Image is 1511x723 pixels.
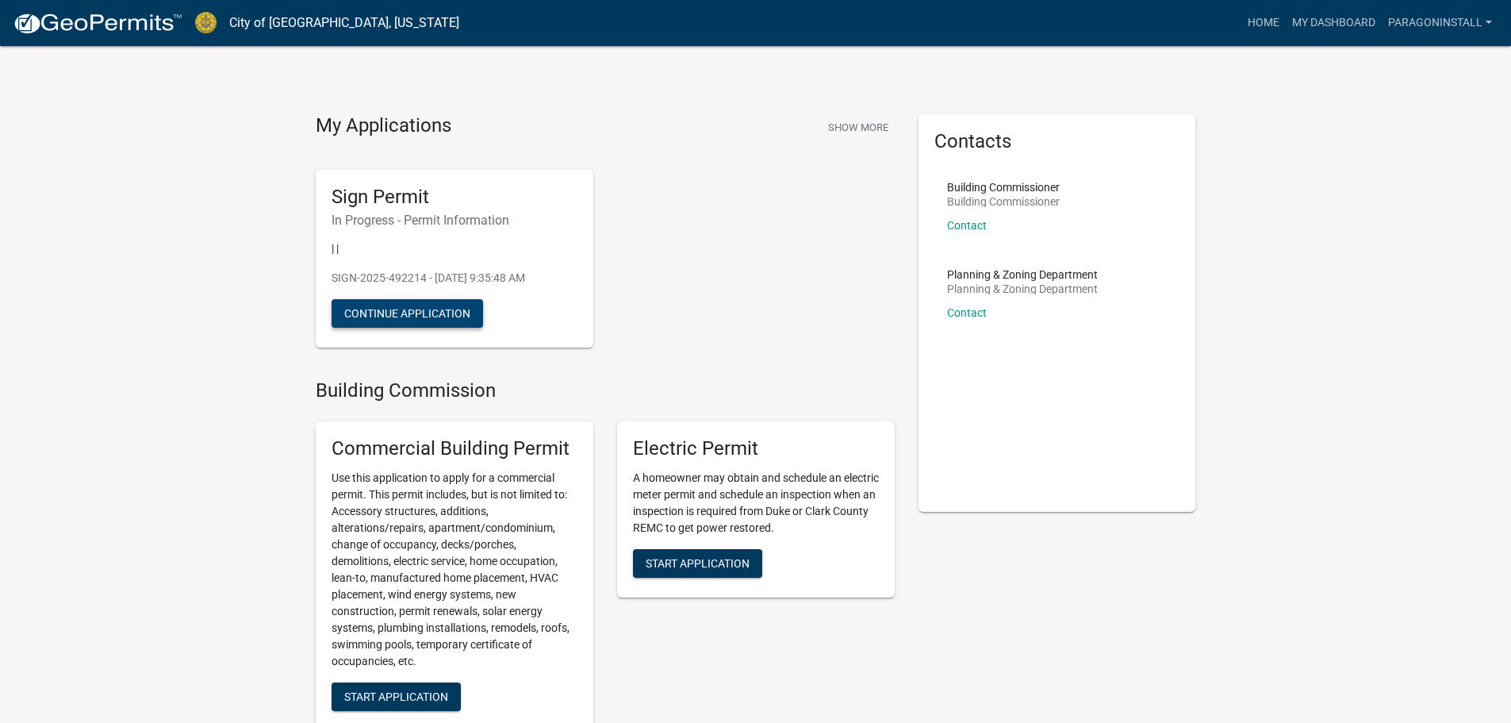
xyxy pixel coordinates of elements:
[822,114,895,140] button: Show More
[332,470,577,670] p: Use this application to apply for a commercial permit. This permit includes, but is not limited t...
[332,683,461,711] button: Start Application
[947,283,1098,294] p: Planning & Zoning Department
[1382,8,1498,38] a: ParagonInstall
[316,379,895,402] h4: Building Commission
[633,470,879,536] p: A homeowner may obtain and schedule an electric meter permit and schedule an inspection when an i...
[332,186,577,209] h5: Sign Permit
[344,690,448,703] span: Start Application
[947,182,1060,193] p: Building Commissioner
[316,114,451,138] h4: My Applications
[332,213,577,228] h6: In Progress - Permit Information
[195,12,217,33] img: City of Jeffersonville, Indiana
[633,549,762,578] button: Start Application
[332,240,577,257] p: | |
[934,130,1180,153] h5: Contacts
[633,437,879,460] h5: Electric Permit
[947,269,1098,280] p: Planning & Zoning Department
[947,219,987,232] a: Contact
[332,270,577,287] p: SIGN-2025-492214 - [DATE] 9:35:48 AM
[332,437,577,460] h5: Commercial Building Permit
[1241,8,1286,38] a: Home
[332,299,483,328] button: Continue Application
[1286,8,1382,38] a: My Dashboard
[229,10,459,37] a: City of [GEOGRAPHIC_DATA], [US_STATE]
[947,196,1060,207] p: Building Commissioner
[947,306,987,319] a: Contact
[646,557,750,570] span: Start Application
